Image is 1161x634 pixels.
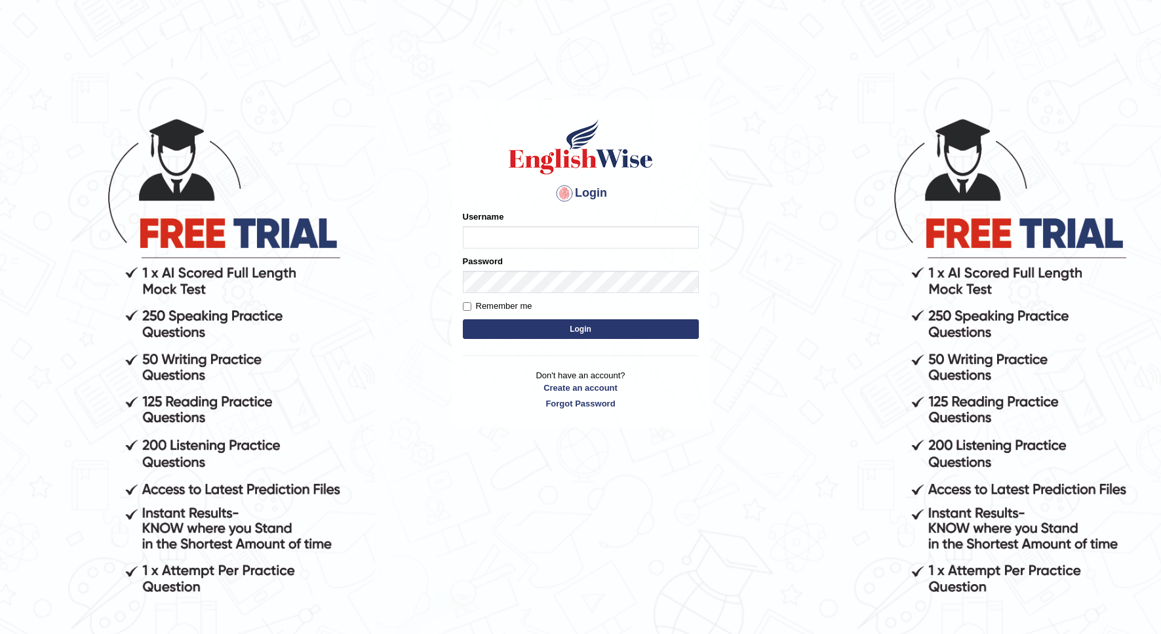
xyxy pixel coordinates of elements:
[463,319,699,339] button: Login
[463,369,699,410] p: Don't have an account?
[463,210,504,223] label: Username
[463,302,471,311] input: Remember me
[463,397,699,410] a: Forgot Password
[463,382,699,394] a: Create an account
[463,255,503,267] label: Password
[463,300,532,313] label: Remember me
[463,183,699,204] h4: Login
[506,117,656,176] img: Logo of English Wise sign in for intelligent practice with AI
